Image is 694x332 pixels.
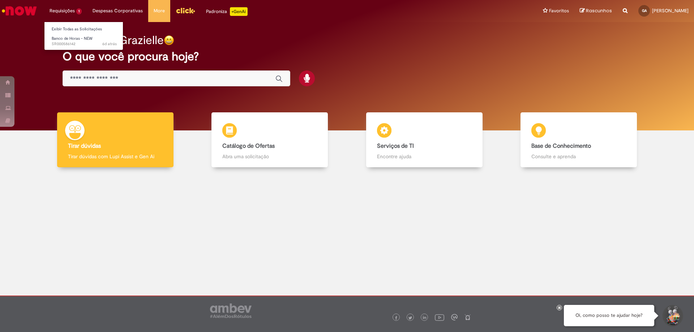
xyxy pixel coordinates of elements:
[661,305,683,327] button: Iniciar Conversa de Suporte
[154,7,165,14] span: More
[642,8,647,13] span: GA
[222,142,275,150] b: Catálogo de Ofertas
[164,35,174,46] img: happy-face.png
[347,112,502,168] a: Serviços de TI Encontre ajuda
[586,7,612,14] span: Rascunhos
[52,36,93,41] span: Banco de Horas - NEW
[102,41,117,47] span: 6d atrás
[377,153,472,160] p: Encontre ajuda
[68,153,163,160] p: Tirar dúvidas com Lupi Assist e Gen Ai
[464,314,471,320] img: logo_footer_naosei.png
[652,8,689,14] span: [PERSON_NAME]
[44,22,123,50] ul: Requisições
[394,316,398,320] img: logo_footer_facebook.png
[531,142,591,150] b: Base de Conhecimento
[549,7,569,14] span: Favoritos
[63,50,632,63] h2: O que você procura hoje?
[222,153,317,160] p: Abra uma solicitação
[102,41,117,47] time: 25/09/2025 09:30:36
[423,316,427,320] img: logo_footer_linkedin.png
[1,4,38,18] img: ServiceNow
[230,7,248,16] p: +GenAi
[580,8,612,14] a: Rascunhos
[50,7,75,14] span: Requisições
[76,8,82,14] span: 1
[44,35,124,48] a: Aberto SR000586142 : Banco de Horas - NEW
[408,316,412,320] img: logo_footer_twitter.png
[93,7,143,14] span: Despesas Corporativas
[377,142,414,150] b: Serviços de TI
[451,314,458,320] img: logo_footer_workplace.png
[502,112,656,168] a: Base de Conhecimento Consulte e aprenda
[52,41,117,47] span: SR000586142
[68,142,101,150] b: Tirar dúvidas
[210,303,252,318] img: logo_footer_ambev_rotulo_gray.png
[193,112,347,168] a: Catálogo de Ofertas Abra uma solicitação
[206,7,248,16] div: Padroniza
[176,5,195,16] img: click_logo_yellow_360x200.png
[435,312,444,322] img: logo_footer_youtube.png
[531,153,626,160] p: Consulte e aprenda
[564,305,654,326] div: Oi, como posso te ajudar hoje?
[38,112,193,168] a: Tirar dúvidas Tirar dúvidas com Lupi Assist e Gen Ai
[44,25,124,33] a: Exibir Todas as Solicitações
